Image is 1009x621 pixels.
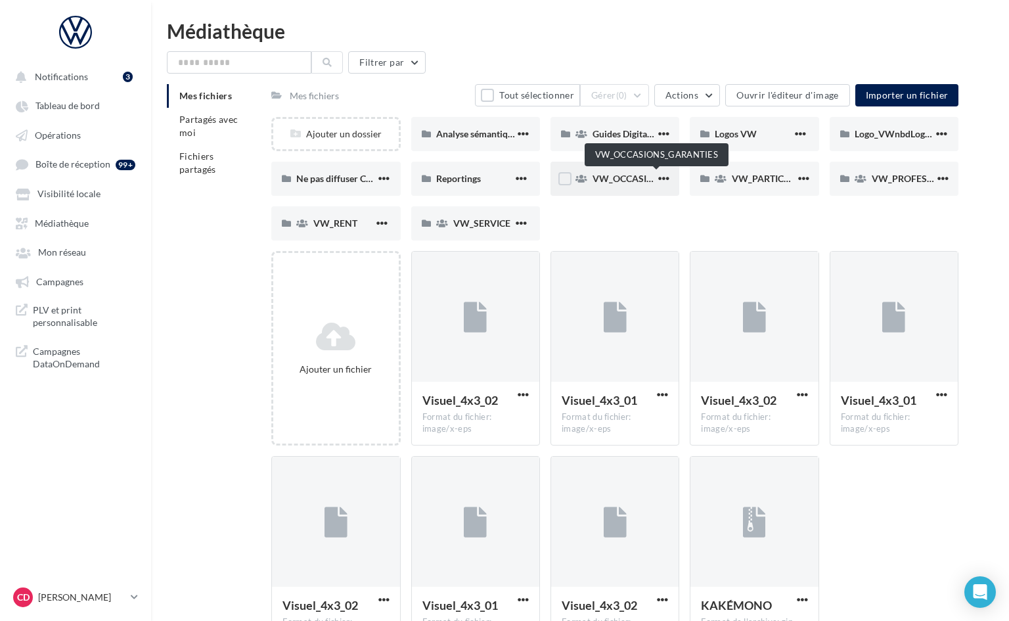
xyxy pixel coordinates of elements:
a: PLV et print personnalisable [8,298,143,334]
a: Mon réseau [8,240,143,264]
a: Médiathèque [8,211,143,235]
span: Logos VW [715,128,757,139]
span: Visuel_4x3_01 [422,598,498,612]
span: Médiathèque [35,218,89,229]
a: Campagnes [8,269,143,293]
span: Tableau de bord [35,101,100,112]
span: Boîte de réception [35,159,110,170]
span: Analyse sémantique [436,128,518,139]
span: VW_OCCASIONS_GARANTIES [593,173,721,184]
div: Mes fichiers [290,89,339,103]
button: Actions [654,84,720,106]
span: (0) [616,90,627,101]
span: VW_RENT [313,218,357,229]
button: Gérer(0) [580,84,649,106]
span: Visuel_4x3_01 [562,393,637,407]
div: Format du fichier: image/x-eps [701,411,807,435]
span: Visuel_4x3_02 [422,393,498,407]
span: Actions [665,89,698,101]
div: 3 [123,72,133,82]
span: Campagnes [36,276,83,287]
a: CD [PERSON_NAME] [11,585,141,610]
span: VW_SERVICE [453,218,510,229]
span: Mes fichiers [179,90,232,101]
div: 99+ [116,160,135,170]
button: Importer un fichier [855,84,959,106]
span: Visuel_4x3_02 [282,598,358,612]
span: Visibilité locale [37,189,101,200]
p: [PERSON_NAME] [38,591,125,604]
span: Visuel_4x3_02 [562,598,637,612]
div: Format du fichier: image/x-eps [562,411,668,435]
div: Médiathèque [167,21,993,41]
div: Format du fichier: image/x-eps [841,411,947,435]
div: VW_OCCASIONS_GARANTIES [585,143,729,166]
span: VW_PROFESSIONNELS [872,173,972,184]
button: Notifications 3 [8,64,138,88]
a: Opérations [8,123,143,147]
div: Ajouter un dossier [273,127,398,141]
button: Ouvrir l'éditeur d'image [725,84,849,106]
div: Open Intercom Messenger [964,576,996,608]
span: Partagés avec moi [179,114,238,138]
a: Visibilité locale [8,181,143,205]
span: Mon réseau [38,247,86,258]
a: Tableau de bord [8,93,143,117]
button: Filtrer par [348,51,426,74]
span: Guides Digitaleo [593,128,660,139]
span: Importer un fichier [866,89,949,101]
div: Ajouter un fichier [279,363,393,376]
button: Tout sélectionner [475,84,580,106]
span: Ne pas diffuser CE - Vignette operation [296,173,455,184]
span: CD [17,591,30,604]
span: Visuel_4x3_01 [841,393,916,407]
span: PLV et print personnalisable [33,304,135,329]
a: Boîte de réception 99+ [8,152,143,176]
span: Opérations [35,129,81,141]
span: Reportings [436,173,481,184]
span: Campagnes DataOnDemand [33,345,135,371]
span: VW_PARTICULIERS [732,173,814,184]
span: Visuel_4x3_02 [701,393,776,407]
span: Notifications [35,71,88,82]
div: Format du fichier: image/x-eps [422,411,529,435]
a: Campagnes DataOnDemand [8,340,143,376]
span: KAKÉMONO [701,598,772,612]
span: Fichiers partagés [179,150,216,175]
